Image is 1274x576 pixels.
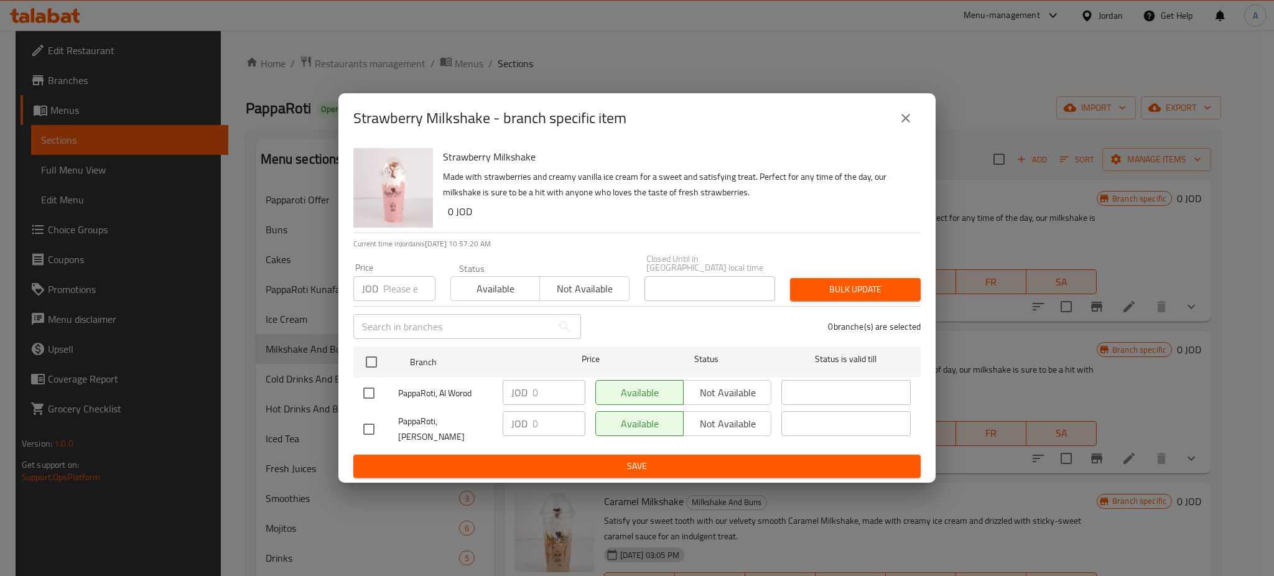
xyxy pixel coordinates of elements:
button: Available [450,276,540,301]
h6: 0 JOD [448,203,911,220]
input: Search in branches [353,314,552,339]
img: Strawberry Milkshake [353,148,433,228]
span: Status [642,351,771,367]
button: Save [353,455,921,478]
input: Please enter price [532,411,585,436]
h2: Strawberry Milkshake - branch specific item [353,108,626,128]
input: Please enter price [383,276,435,301]
p: JOD [511,385,528,400]
p: 0 branche(s) are selected [828,320,921,333]
span: PappaRoti, Al Worod [398,386,493,401]
p: JOD [362,281,378,296]
span: Price [549,351,632,367]
span: Available [456,280,535,298]
span: Not available [545,280,624,298]
span: Bulk update [800,282,911,297]
p: Current time in Jordan is [DATE] 10:57:20 AM [353,238,921,249]
button: Bulk update [790,278,921,301]
button: close [891,103,921,133]
span: Save [363,458,911,474]
p: Made with strawberries and creamy vanilla ice cream for a sweet and satisfying treat. Perfect for... [443,169,911,200]
span: Status is valid till [781,351,911,367]
h6: Strawberry Milkshake [443,148,911,165]
p: JOD [511,416,528,431]
button: Not available [539,276,629,301]
input: Please enter price [532,380,585,405]
span: PappaRoti, [PERSON_NAME] [398,414,493,445]
span: Branch [410,355,539,370]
